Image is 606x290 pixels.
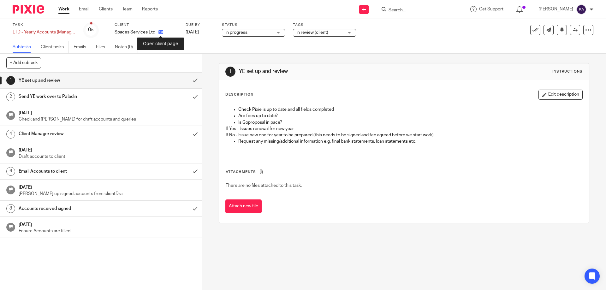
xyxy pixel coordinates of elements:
[19,191,195,197] p: [PERSON_NAME] up signed accounts from clientDra
[6,130,15,139] div: 4
[225,92,253,97] p: Description
[19,116,195,122] p: Check and [PERSON_NAME] for draft accounts and queries
[19,228,195,234] p: Ensure Accounts are filled
[388,8,445,13] input: Search
[225,30,247,35] span: In progress
[19,76,128,85] h1: YE set up and review
[19,183,195,191] h1: [DATE]
[239,68,418,75] h1: YE set up and review
[226,126,582,132] p: If Yes - Issues renewal for new year
[19,129,128,139] h1: Client Manager review
[225,199,262,214] button: Attach new file
[74,41,91,53] a: Emails
[6,167,15,176] div: 6
[238,138,582,145] p: Request any missing/additional information e.g. final bank statements, loan statements etc.
[13,41,36,53] a: Subtasks
[238,119,582,126] p: Is Goproposal in pace?
[225,67,235,77] div: 1
[6,76,15,85] div: 1
[143,41,167,53] a: Audit logs
[88,26,94,33] div: 0
[115,29,155,35] p: Spaces Services Ltd
[19,153,195,160] p: Draft accounts to client
[6,204,15,213] div: 8
[122,6,133,12] a: Team
[226,170,256,174] span: Attachments
[41,41,69,53] a: Client tasks
[19,145,195,153] h1: [DATE]
[222,22,285,27] label: Status
[479,7,503,11] span: Get Support
[19,167,128,176] h1: Email Accounts to client
[19,204,128,213] h1: Accounts received signed
[58,6,69,12] a: Work
[538,6,573,12] p: [PERSON_NAME]
[238,106,582,113] p: Check Pixie is up to date and all fields completed
[552,69,583,74] div: Instructions
[6,57,41,68] button: + Add subtask
[19,92,128,101] h1: Send YE work over to Paladin
[6,92,15,101] div: 2
[238,113,582,119] p: Are fees up to date?
[115,41,138,53] a: Notes (0)
[13,22,76,27] label: Task
[96,41,110,53] a: Files
[79,6,89,12] a: Email
[99,6,113,12] a: Clients
[226,132,582,138] p: If No - Issue new one for year to be prepared (this needs to be signed and fee agreed before we s...
[19,108,195,116] h1: [DATE]
[142,6,158,12] a: Reports
[13,5,44,14] img: Pixie
[293,22,356,27] label: Tags
[186,22,214,27] label: Due by
[13,29,76,35] div: LTD - Yearly Accounts (Managed Client)
[538,90,583,100] button: Edit description
[226,183,302,188] span: There are no files attached to this task.
[115,22,178,27] label: Client
[296,30,328,35] span: In review (client)
[91,28,94,32] small: /9
[19,220,195,228] h1: [DATE]
[576,4,586,15] img: svg%3E
[186,30,199,34] span: [DATE]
